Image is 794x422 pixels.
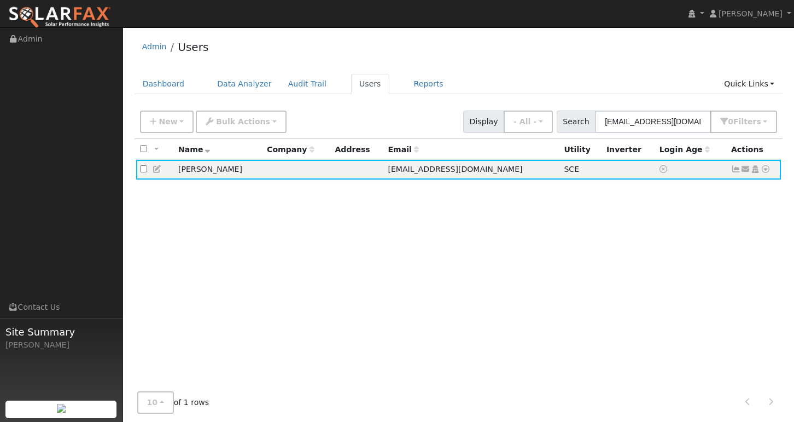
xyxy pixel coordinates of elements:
[731,144,777,155] div: Actions
[140,111,194,133] button: New
[710,111,777,133] button: 0Filters
[280,74,335,94] a: Audit Trail
[406,74,452,94] a: Reports
[504,111,553,133] button: - All -
[731,165,741,174] a: Show Graph
[147,398,158,407] span: 10
[8,6,111,29] img: SolarFax
[178,41,208,54] a: Users
[595,111,711,133] input: Search
[388,145,418,154] span: Email
[267,145,314,154] span: Company name
[137,391,209,414] span: of 1 rows
[750,165,760,174] a: Login As
[5,325,117,339] span: Site Summary
[335,144,380,155] div: Address
[209,74,280,94] a: Data Analyzer
[741,164,751,175] a: halvarezochoa@gmail.com
[557,111,595,133] span: Search
[463,111,504,133] span: Display
[756,117,761,126] span: s
[606,144,652,155] div: Inverter
[153,165,162,174] a: Edit User
[174,160,263,180] td: [PERSON_NAME]
[57,404,66,413] img: retrieve
[351,74,389,94] a: Users
[733,117,761,126] span: Filter
[5,339,117,351] div: [PERSON_NAME]
[564,165,579,174] span: SCE
[178,145,211,154] span: Name
[564,144,598,155] div: Utility
[388,165,522,174] span: [EMAIL_ADDRESS][DOMAIN_NAME]
[716,74,783,94] a: Quick Links
[659,165,669,174] a: No login access
[719,9,783,18] span: [PERSON_NAME]
[142,42,167,51] a: Admin
[159,117,177,126] span: New
[216,117,270,126] span: Bulk Actions
[761,164,770,175] a: Other actions
[659,145,710,154] span: Days since last login
[196,111,286,133] button: Bulk Actions
[135,74,193,94] a: Dashboard
[137,391,174,414] button: 10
